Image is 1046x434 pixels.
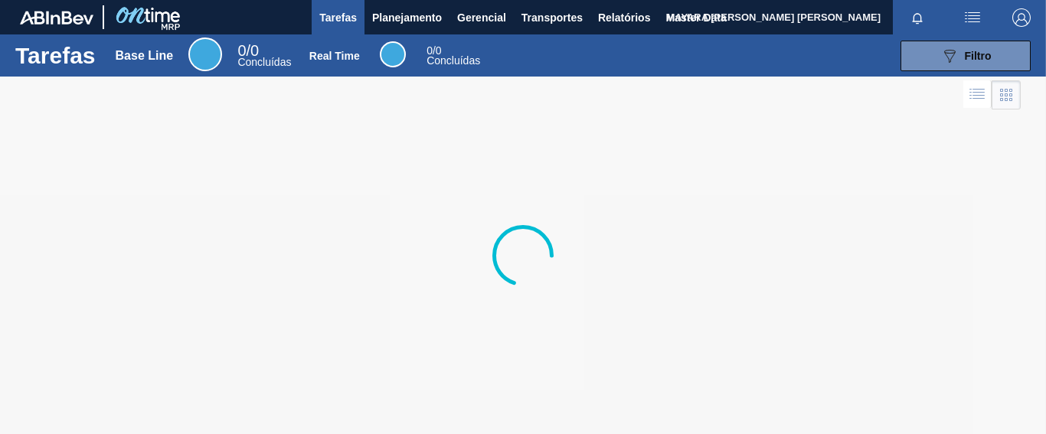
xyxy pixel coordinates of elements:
img: TNhmsLtSVTkK8tSr43FrP2fwEKptu5GPRR3wAAAABJRU5ErkJggg== [20,11,93,24]
span: Relatórios [598,8,650,27]
div: Real Time [427,46,480,66]
button: Filtro [901,41,1031,71]
div: Base Line [237,44,291,67]
button: Notificações [893,7,942,28]
span: Gerencial [457,8,506,27]
span: 0 [237,42,246,59]
img: userActions [963,8,982,27]
span: Master Data [665,8,726,27]
span: 0 [427,44,433,57]
span: Tarefas [319,8,357,27]
span: / 0 [237,42,259,59]
span: Concluídas [237,56,291,68]
h1: Tarefas [15,47,96,64]
div: Base Line [188,38,222,71]
span: Transportes [521,8,583,27]
span: Concluídas [427,54,480,67]
span: Filtro [965,50,992,62]
div: Base Line [116,49,174,63]
img: Logout [1012,8,1031,27]
span: / 0 [427,44,441,57]
div: Real Time [380,41,406,67]
span: Planejamento [372,8,442,27]
div: Real Time [309,50,360,62]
